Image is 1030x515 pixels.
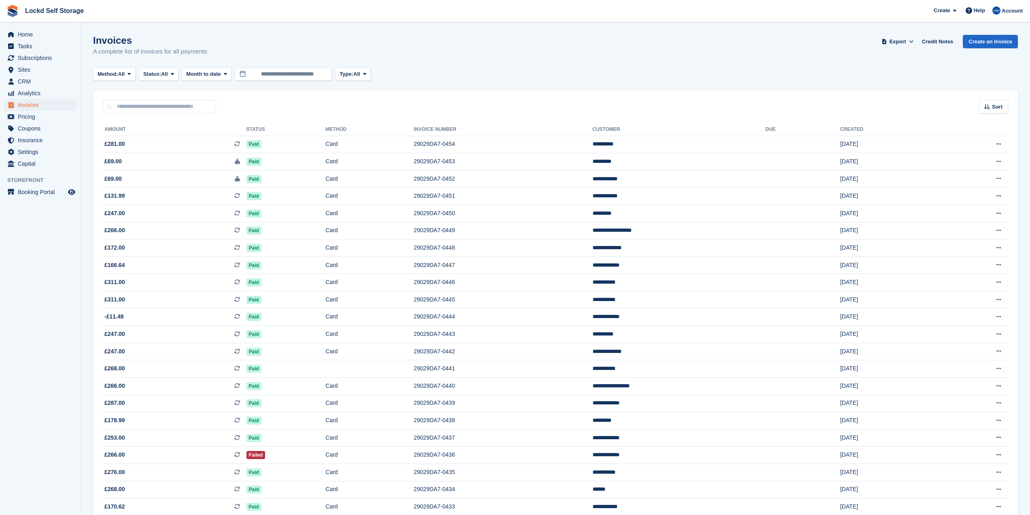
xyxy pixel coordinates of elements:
[103,123,246,136] th: Amount
[414,256,593,274] td: 29029DA7-0447
[340,70,353,78] span: Type:
[840,188,937,205] td: [DATE]
[98,70,118,78] span: Method:
[104,416,125,425] span: £178.99
[104,347,125,356] span: £247.00
[104,364,125,373] span: £268.00
[840,326,937,343] td: [DATE]
[246,175,261,183] span: Paid
[414,360,593,378] td: 29029DA7-0441
[840,308,937,326] td: [DATE]
[246,209,261,218] span: Paid
[246,140,261,148] span: Paid
[414,222,593,239] td: 29029DA7-0449
[325,239,414,257] td: Card
[7,176,81,184] span: Storefront
[325,343,414,360] td: Card
[104,399,125,407] span: £287.00
[104,261,125,269] span: £166.64
[325,308,414,326] td: Card
[4,29,76,40] a: menu
[414,136,593,153] td: 29029DA7-0454
[325,153,414,171] td: Card
[4,111,76,122] a: menu
[414,395,593,412] td: 29029DA7-0439
[840,123,937,136] th: Created
[325,188,414,205] td: Card
[139,68,178,81] button: Status: All
[414,481,593,498] td: 29029DA7-0434
[246,468,261,477] span: Paid
[18,64,66,75] span: Sites
[18,135,66,146] span: Insurance
[4,135,76,146] a: menu
[4,123,76,134] a: menu
[6,5,19,17] img: stora-icon-8386f47178a22dfd0bd8f6a31ec36ba5ce8667c1dd55bd0f319d3a0aa187defe.svg
[104,192,125,200] span: £131.99
[67,187,76,197] a: Preview store
[414,274,593,291] td: 29029DA7-0446
[18,158,66,169] span: Capital
[919,35,956,48] a: Credit Notes
[325,256,414,274] td: Card
[104,502,125,511] span: £170.62
[246,158,261,166] span: Paid
[325,395,414,412] td: Card
[325,447,414,464] td: Card
[840,170,937,188] td: [DATE]
[246,278,261,286] span: Paid
[414,205,593,222] td: 29029DA7-0450
[414,188,593,205] td: 29029DA7-0451
[18,88,66,99] span: Analytics
[414,343,593,360] td: 29029DA7-0442
[104,140,125,148] span: £281.00
[963,35,1018,48] a: Create an Invoice
[840,447,937,464] td: [DATE]
[4,41,76,52] a: menu
[246,417,261,425] span: Paid
[840,222,937,239] td: [DATE]
[4,88,76,99] a: menu
[840,153,937,171] td: [DATE]
[161,70,168,78] span: All
[414,378,593,395] td: 29029DA7-0440
[414,412,593,430] td: 29029DA7-0438
[974,6,985,15] span: Help
[414,429,593,447] td: 29029DA7-0437
[104,209,125,218] span: £247.00
[353,70,360,78] span: All
[22,4,87,17] a: Lockd Self Storage
[246,244,261,252] span: Paid
[414,170,593,188] td: 29029DA7-0452
[246,330,261,338] span: Paid
[104,244,125,252] span: £172.00
[840,136,937,153] td: [DATE]
[325,205,414,222] td: Card
[1002,7,1023,15] span: Account
[414,239,593,257] td: 29029DA7-0448
[840,412,937,430] td: [DATE]
[325,326,414,343] td: Card
[246,348,261,356] span: Paid
[104,157,122,166] span: £69.00
[246,434,261,442] span: Paid
[414,464,593,481] td: 29029DA7-0435
[18,111,66,122] span: Pricing
[93,47,207,56] p: A complete list of invoices for all payments
[840,481,937,498] td: [DATE]
[880,35,915,48] button: Export
[104,278,125,286] span: £311.00
[325,378,414,395] td: Card
[104,468,125,477] span: £276.00
[840,378,937,395] td: [DATE]
[246,382,261,390] span: Paid
[414,447,593,464] td: 29029DA7-0436
[414,153,593,171] td: 29029DA7-0453
[18,99,66,111] span: Invoices
[325,222,414,239] td: Card
[246,451,265,459] span: Failed
[4,52,76,64] a: menu
[246,296,261,304] span: Paid
[104,485,125,494] span: £268.00
[93,68,136,81] button: Method: All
